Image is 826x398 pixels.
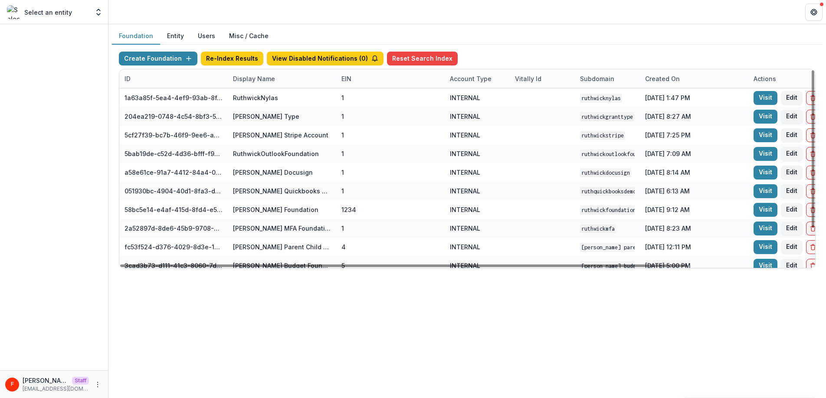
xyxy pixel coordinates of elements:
div: [DATE] 5:00 PM [640,256,748,275]
div: Account Type [445,69,510,88]
div: 1 [341,112,344,121]
button: Edit [781,128,803,142]
div: 5bab19de-c52d-4d36-bfff-f947756d7e71 [125,149,223,158]
button: Re-Index Results [201,52,263,65]
p: [PERSON_NAME] [23,376,69,385]
div: 5cf27f39-bc7b-46f9-9ee6-a7b54b12c735 [125,130,223,140]
div: Created on [640,74,685,83]
div: Display Name [228,69,336,88]
code: ruthwickdocusign [580,168,631,177]
button: Users [191,28,222,45]
code: ruthwickoutlookfoundation [580,150,659,159]
div: 1 [341,186,344,196]
div: INTERNAL [450,149,480,158]
div: [DATE] 7:25 PM [640,126,748,144]
button: Edit [781,147,803,161]
div: [PERSON_NAME] Docusign [233,168,313,177]
a: Visit [754,91,777,105]
button: Edit [781,91,803,105]
div: 1 [341,168,344,177]
code: ruthwickfoundation [580,206,637,215]
div: INTERNAL [450,168,480,177]
div: 204ea219-0748-4c54-8bf3-5686ff2488bc [125,112,223,121]
div: [PERSON_NAME] Type [233,112,299,121]
div: [DATE] 9:12 AM [640,200,748,219]
div: EIN [336,69,445,88]
button: Edit [781,259,803,273]
div: [DATE] 8:14 AM [640,163,748,182]
button: Misc / Cache [222,28,275,45]
div: [DATE] 6:13 AM [640,182,748,200]
code: ruthwickgranttype [580,112,634,121]
p: [EMAIL_ADDRESS][DOMAIN_NAME] [23,385,89,393]
button: Entity [160,28,191,45]
button: Reset Search Index [387,52,458,65]
button: Delete Foundation [806,259,820,273]
div: Subdomain [575,69,640,88]
div: 1 [341,130,344,140]
div: [PERSON_NAME] Quickbooks Demo [233,186,331,196]
a: Visit [754,184,777,198]
div: [PERSON_NAME] Parent Child Linking [233,242,331,251]
div: Vitally Id [510,74,547,83]
div: INTERNAL [450,112,480,121]
code: [PERSON_NAME] Budget Foundation [580,261,677,271]
div: 4 [341,242,346,251]
button: Edit [781,110,803,124]
button: Foundation [112,28,160,45]
p: Staff [72,377,89,385]
div: 1 [341,149,344,158]
div: Vitally Id [510,69,575,88]
button: Edit [781,240,803,254]
button: Delete Foundation [806,147,820,161]
div: Fanny [11,382,14,387]
a: Visit [754,110,777,124]
div: Actions [748,74,781,83]
img: Select an entity [7,5,21,19]
code: ruthwicknylas [580,94,622,103]
button: Open entity switcher [92,3,105,21]
div: ID [119,69,228,88]
div: INTERNAL [450,242,480,251]
div: 1 [341,93,344,102]
div: EIN [336,74,357,83]
div: 2a52897d-8de6-45b9-9708-8e208861a450 [125,224,223,233]
code: ruthquickbooksdemo [580,187,637,196]
div: Display Name [228,74,280,83]
div: Subdomain [575,74,619,83]
button: Edit [781,166,803,179]
div: 58bc5e14-e4af-415d-8fd4-e5d7712d9f32 [125,205,223,214]
div: INTERNAL [450,93,480,102]
button: Edit [781,222,803,235]
a: Visit [754,203,777,217]
div: 1234 [341,205,356,214]
div: a58e61ce-91a7-4412-84a4-05a02c2d28af [125,168,223,177]
div: Account Type [445,74,497,83]
div: [PERSON_NAME] Stripe Account [233,130,328,140]
div: 3cad3b73-d111-41c3-8060-7d3ff97327ac [125,261,223,270]
div: [DATE] 7:09 AM [640,144,748,163]
button: More [92,379,103,390]
p: Select an entity [24,8,72,17]
div: fc53f524-d376-4029-8d3e-197c7dfb3dd9 [125,242,223,251]
div: ID [119,74,136,83]
div: INTERNAL [450,261,480,270]
code: [PERSON_NAME] Parent Child Linking [580,243,686,252]
button: Delete Foundation [806,203,820,217]
code: ruthwickmfa [580,224,616,233]
a: Visit [754,240,777,254]
button: Edit [781,184,803,198]
button: Delete Foundation [806,166,820,179]
div: Created on [640,69,748,88]
button: Delete Foundation [806,128,820,142]
div: INTERNAL [450,205,480,214]
button: View Disabled Notifications (0) [267,52,383,65]
button: Delete Foundation [806,184,820,198]
a: Visit [754,128,777,142]
code: ruthwickstripe [580,131,625,140]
